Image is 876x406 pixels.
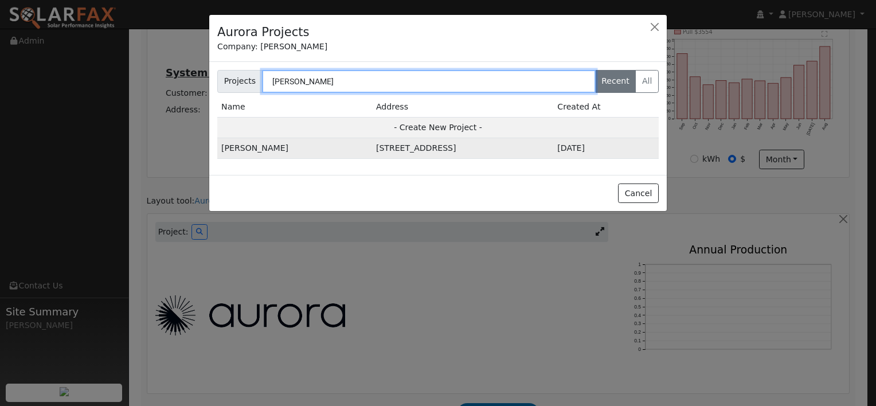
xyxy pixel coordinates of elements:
[372,138,553,159] td: [STREET_ADDRESS]
[217,70,263,93] span: Projects
[595,70,636,93] label: Recent
[217,23,310,41] h4: Aurora Projects
[635,70,659,93] label: All
[217,117,659,138] td: - Create New Project -
[217,97,372,118] td: Name
[553,97,659,118] td: Created At
[217,41,659,53] div: Company: [PERSON_NAME]
[217,138,372,159] td: [PERSON_NAME]
[372,97,553,118] td: Address
[618,184,659,203] button: Cancel
[553,138,659,159] td: 2m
